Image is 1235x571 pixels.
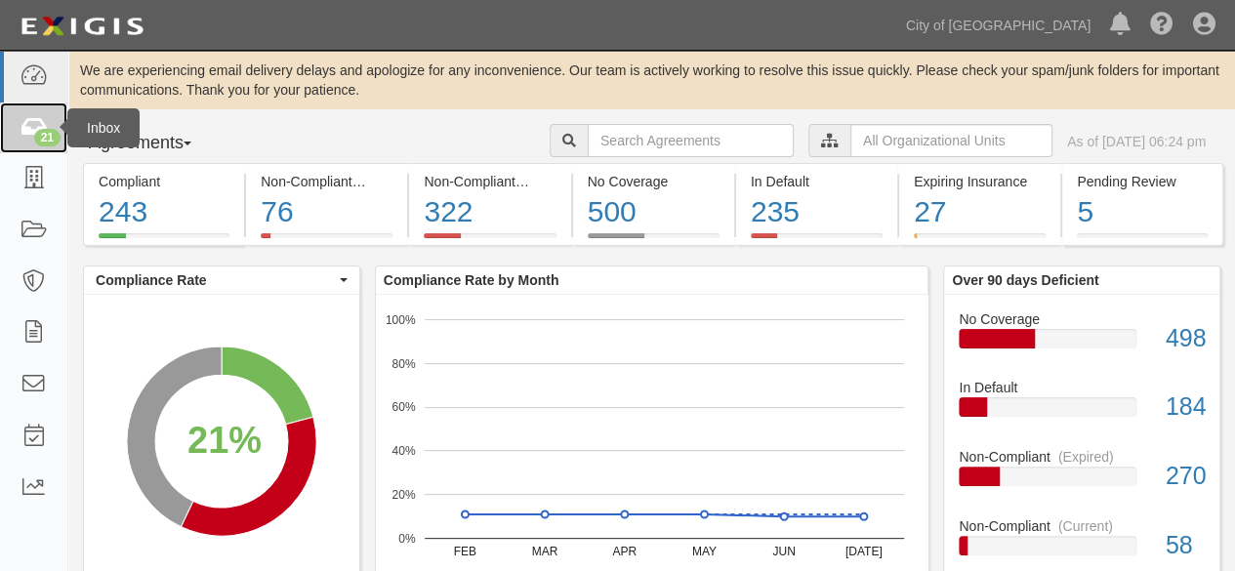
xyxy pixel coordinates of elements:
input: Search Agreements [588,124,794,157]
div: 76 [261,191,392,233]
text: 80% [391,356,415,370]
button: Compliance Rate [84,266,359,294]
img: logo-5460c22ac91f19d4615b14bd174203de0afe785f0fc80cf4dbbc73dc1793850b.png [15,9,149,44]
a: Non-Compliant(Expired)270 [959,447,1205,516]
div: 184 [1151,389,1219,425]
a: Non-Compliant(Current)58 [959,516,1205,571]
text: MAY [692,545,717,558]
a: Non-Compliant(Current)76 [246,233,407,249]
a: Pending Review5 [1062,233,1223,249]
text: JUN [772,545,795,558]
text: MAR [531,545,557,558]
div: (Expired) [523,172,579,191]
div: In Default [944,378,1219,397]
b: Compliance Rate by Month [384,272,559,288]
text: 60% [391,400,415,414]
div: Compliant [99,172,229,191]
div: 243 [99,191,229,233]
text: FEB [453,545,475,558]
div: Non-Compliant (Expired) [424,172,556,191]
div: No Coverage [944,309,1219,329]
div: Inbox [67,108,140,147]
div: Non-Compliant (Current) [261,172,392,191]
div: In Default [751,172,883,191]
a: City of [GEOGRAPHIC_DATA] [896,6,1100,45]
div: Expiring Insurance [914,172,1046,191]
a: In Default235 [736,233,897,249]
div: Pending Review [1077,172,1208,191]
a: Expiring Insurance27 [899,233,1060,249]
a: No Coverage498 [959,309,1205,379]
div: (Current) [360,172,415,191]
text: APR [612,545,637,558]
div: 235 [751,191,883,233]
div: No Coverage [588,172,720,191]
a: In Default184 [959,378,1205,447]
text: 40% [391,444,415,458]
div: 270 [1151,459,1219,494]
span: Compliance Rate [96,270,335,290]
text: [DATE] [845,545,883,558]
a: No Coverage500 [573,233,734,249]
a: Compliant243 [83,233,244,249]
div: As of [DATE] 06:24 pm [1067,132,1206,151]
text: 100% [386,312,416,326]
text: 0% [398,531,416,545]
div: We are experiencing email delivery delays and apologize for any inconvenience. Our team is active... [68,61,1235,100]
div: 58 [1151,528,1219,563]
b: Over 90 days Deficient [952,272,1098,288]
div: (Expired) [1058,447,1114,467]
input: All Organizational Units [850,124,1052,157]
div: 5 [1077,191,1208,233]
i: Help Center - Complianz [1150,14,1173,37]
div: Non-Compliant [944,447,1219,467]
div: 27 [914,191,1046,233]
div: 500 [588,191,720,233]
div: Non-Compliant [944,516,1219,536]
div: 21% [187,414,262,467]
div: 322 [424,191,556,233]
button: Agreements [83,124,229,163]
div: (Current) [1058,516,1113,536]
a: Non-Compliant(Expired)322 [409,233,570,249]
div: 498 [1151,321,1219,356]
div: 21 [34,129,61,146]
text: 20% [391,488,415,502]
